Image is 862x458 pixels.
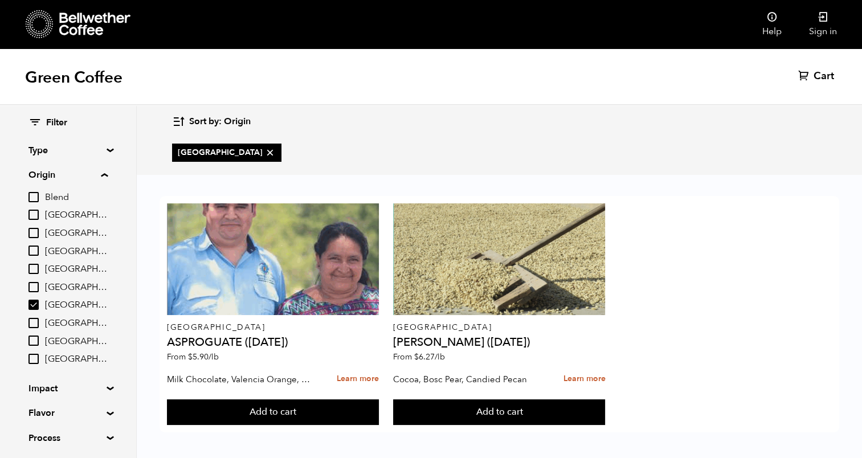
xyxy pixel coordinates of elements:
h1: Green Coffee [25,67,122,88]
span: [GEOGRAPHIC_DATA] [45,317,108,330]
input: Blend [28,192,39,202]
p: Cocoa, Bosc Pear, Candied Pecan [393,371,537,388]
summary: Flavor [28,406,107,420]
span: /lb [435,351,445,362]
a: Learn more [563,367,605,391]
p: [GEOGRAPHIC_DATA] [393,324,605,332]
h4: [PERSON_NAME] ([DATE]) [393,337,605,348]
input: [GEOGRAPHIC_DATA] [28,210,39,220]
input: [GEOGRAPHIC_DATA] [28,246,39,256]
span: [GEOGRAPHIC_DATA] [45,299,108,312]
input: [GEOGRAPHIC_DATA] [28,300,39,310]
a: Cart [798,69,837,83]
span: [GEOGRAPHIC_DATA] [45,227,108,240]
span: /lb [209,351,219,362]
span: Blend [45,191,108,204]
bdi: 5.90 [188,351,219,362]
span: Sort by: Origin [189,116,251,128]
span: From [167,351,219,362]
h4: ASPROGUATE ([DATE]) [167,337,379,348]
a: Learn more [337,367,379,391]
span: From [393,351,445,362]
span: [GEOGRAPHIC_DATA] [45,353,108,366]
summary: Process [28,431,107,445]
button: Add to cart [167,399,379,426]
summary: Origin [28,168,108,182]
summary: Type [28,144,107,157]
input: [GEOGRAPHIC_DATA] [28,282,39,292]
span: [GEOGRAPHIC_DATA] [45,246,108,258]
span: [GEOGRAPHIC_DATA] [45,336,108,348]
span: [GEOGRAPHIC_DATA] [45,281,108,294]
input: [GEOGRAPHIC_DATA] [28,336,39,346]
span: [GEOGRAPHIC_DATA] [178,147,276,158]
span: [GEOGRAPHIC_DATA] [45,209,108,222]
p: [GEOGRAPHIC_DATA] [167,324,379,332]
input: [GEOGRAPHIC_DATA] [28,318,39,328]
p: Milk Chocolate, Valencia Orange, Agave [167,371,311,388]
span: $ [414,351,419,362]
span: Cart [814,69,834,83]
span: [GEOGRAPHIC_DATA] [45,263,108,276]
span: $ [188,351,193,362]
summary: Impact [28,382,107,395]
input: [GEOGRAPHIC_DATA] [28,228,39,238]
span: Filter [46,117,67,129]
input: [GEOGRAPHIC_DATA] [28,354,39,364]
bdi: 6.27 [414,351,445,362]
input: [GEOGRAPHIC_DATA] [28,264,39,274]
button: Add to cart [393,399,605,426]
button: Sort by: Origin [172,108,251,135]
